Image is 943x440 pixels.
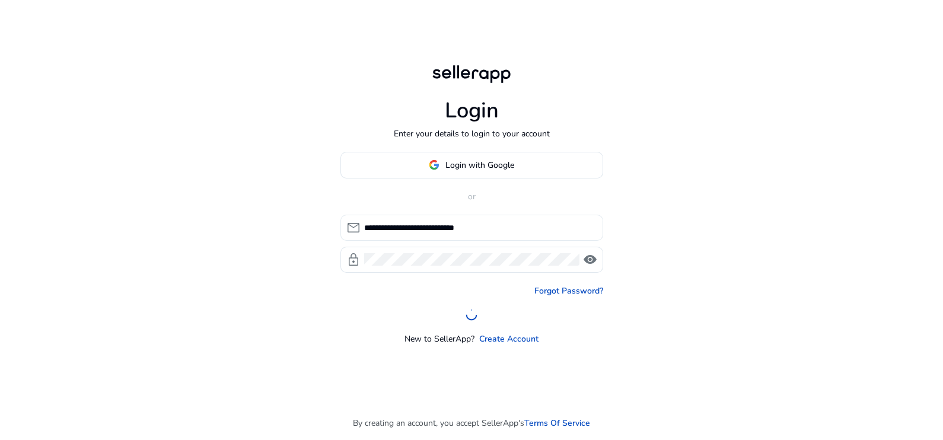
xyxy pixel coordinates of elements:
[445,159,514,171] span: Login with Google
[346,253,361,267] span: lock
[524,417,590,429] a: Terms Of Service
[340,152,603,178] button: Login with Google
[394,127,550,140] p: Enter your details to login to your account
[534,285,603,297] a: Forgot Password?
[445,98,499,123] h1: Login
[340,190,603,203] p: or
[583,253,597,267] span: visibility
[404,333,474,345] p: New to SellerApp?
[479,333,539,345] a: Create Account
[346,221,361,235] span: mail
[429,160,439,170] img: google-logo.svg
